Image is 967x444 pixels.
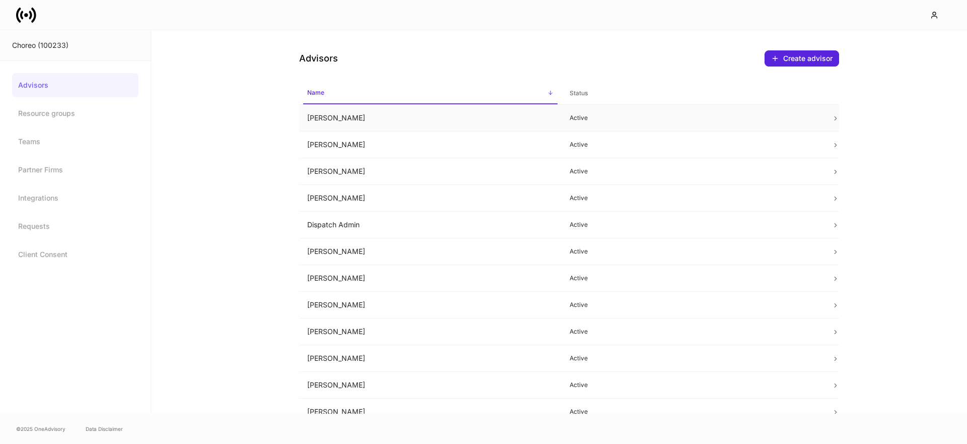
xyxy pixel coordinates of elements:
td: [PERSON_NAME] [299,132,562,158]
div: Choreo (100233) [12,40,139,50]
td: [PERSON_NAME] [299,345,562,372]
a: Client Consent [12,242,139,267]
p: Active [570,221,816,229]
p: Active [570,247,816,256]
p: Active [570,114,816,122]
a: Resource groups [12,101,139,125]
a: Integrations [12,186,139,210]
p: Active [570,194,816,202]
a: Requests [12,214,139,238]
span: © 2025 OneAdvisory [16,425,65,433]
td: Dispatch Admin [299,212,562,238]
a: Partner Firms [12,158,139,182]
p: Active [570,408,816,416]
td: [PERSON_NAME] [299,319,562,345]
td: [PERSON_NAME] [299,105,562,132]
td: [PERSON_NAME] [299,265,562,292]
button: Create advisor [765,50,839,67]
a: Teams [12,130,139,154]
td: [PERSON_NAME] [299,185,562,212]
td: [PERSON_NAME] [299,372,562,399]
div: Create advisor [771,54,833,62]
p: Active [570,274,816,282]
p: Active [570,301,816,309]
td: [PERSON_NAME] [299,292,562,319]
h6: Status [570,88,588,98]
h4: Advisors [299,52,338,65]
p: Active [570,328,816,336]
a: Advisors [12,73,139,97]
h6: Name [307,88,324,97]
a: Data Disclaimer [86,425,123,433]
td: [PERSON_NAME] [299,158,562,185]
p: Active [570,167,816,175]
p: Active [570,381,816,389]
p: Active [570,141,816,149]
span: Status [566,83,820,104]
span: Name [303,83,558,104]
td: [PERSON_NAME] [299,399,562,425]
p: Active [570,354,816,362]
td: [PERSON_NAME] [299,238,562,265]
